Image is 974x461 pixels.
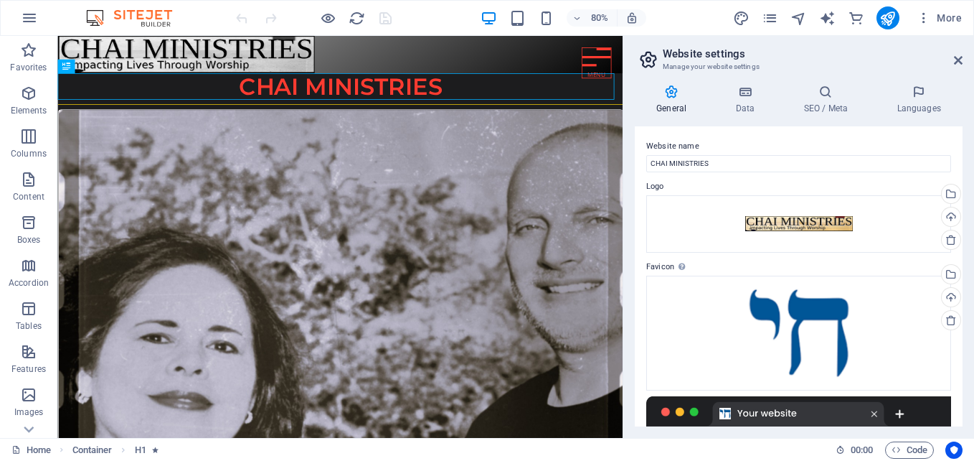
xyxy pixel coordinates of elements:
[876,6,899,29] button: publish
[588,9,611,27] h6: 80%
[733,10,750,27] i: Design (Ctrl+Alt+Y)
[646,138,951,155] label: Website name
[9,277,49,289] p: Accordion
[11,363,46,375] p: Features
[733,9,750,27] button: design
[348,9,365,27] button: reload
[885,442,934,459] button: Code
[349,10,365,27] i: Reload page
[782,85,875,115] h4: SEO / Meta
[911,6,968,29] button: More
[851,442,873,459] span: 00 00
[945,442,963,459] button: Usercentrics
[72,442,159,459] nav: breadcrumb
[635,85,714,115] h4: General
[11,148,47,159] p: Columns
[16,320,42,332] p: Tables
[790,9,808,27] button: navigator
[836,442,874,459] h6: Session time
[82,9,190,27] img: Editor Logo
[892,442,927,459] span: Code
[646,195,951,253] div: CHAILOGO.bmp
[567,9,618,27] button: 80%
[879,10,896,27] i: Publish
[917,11,962,25] span: More
[13,191,44,202] p: Content
[17,234,41,246] p: Boxes
[762,9,779,27] button: pages
[646,155,951,172] input: Name...
[762,10,778,27] i: Pages (Ctrl+Alt+S)
[11,442,51,459] a: Click to cancel selection. Double-click to open Pages
[135,442,146,459] span: Click to select. Double-click to edit
[646,178,951,195] label: Logo
[10,62,47,73] p: Favorites
[861,444,863,455] span: :
[663,47,963,60] h2: Website settings
[72,442,113,459] span: Click to select. Double-click to edit
[14,406,44,418] p: Images
[625,11,638,24] i: On resize automatically adjust zoom level to fit chosen device.
[819,10,836,27] i: AI Writer
[319,9,336,27] button: Click here to leave preview mode and continue editing
[11,105,47,116] p: Elements
[152,446,159,454] i: Element contains an animation
[714,85,782,115] h4: Data
[848,9,865,27] button: commerce
[819,9,836,27] button: text_generator
[646,259,951,276] label: Favicon
[646,276,951,391] div: CHAISymbol-2B8gjca285MJlxZQ7JmHVQ-kQ-qBApNou4r04uOs4Y1Jg.png
[848,10,864,27] i: Commerce
[790,10,807,27] i: Navigator
[875,85,963,115] h4: Languages
[663,60,934,73] h3: Manage your website settings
